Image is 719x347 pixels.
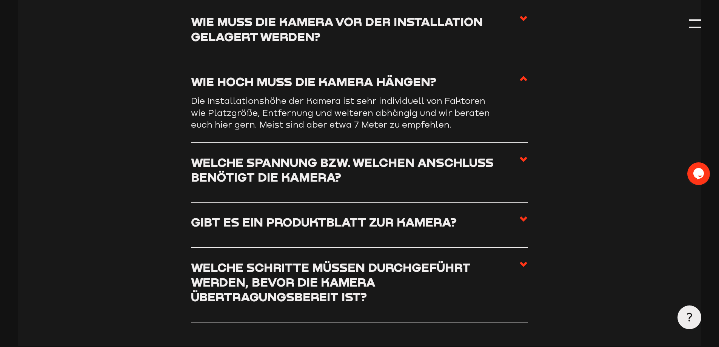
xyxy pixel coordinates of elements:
h3: Wie hoch muss die Kamera hängen? [191,74,436,89]
h3: Welche Schritte müssen durchgeführt werden, bevor die Kamera übertragungsbereit ist? [191,260,519,304]
p: Die Installationshöhe der Kamera ist sehr individuell von Faktoren wie Platzgröße, Entfernung und... [191,95,493,131]
h3: Gibt es ein Produktblatt zur Kamera? [191,214,457,229]
iframe: chat widget [687,162,711,185]
h3: Welche Spannung bzw. welchen Anschluss benötigt die Kamera? [191,155,519,185]
h3: Wie muss die Kamera vor der Installation gelagert werden? [191,14,519,44]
